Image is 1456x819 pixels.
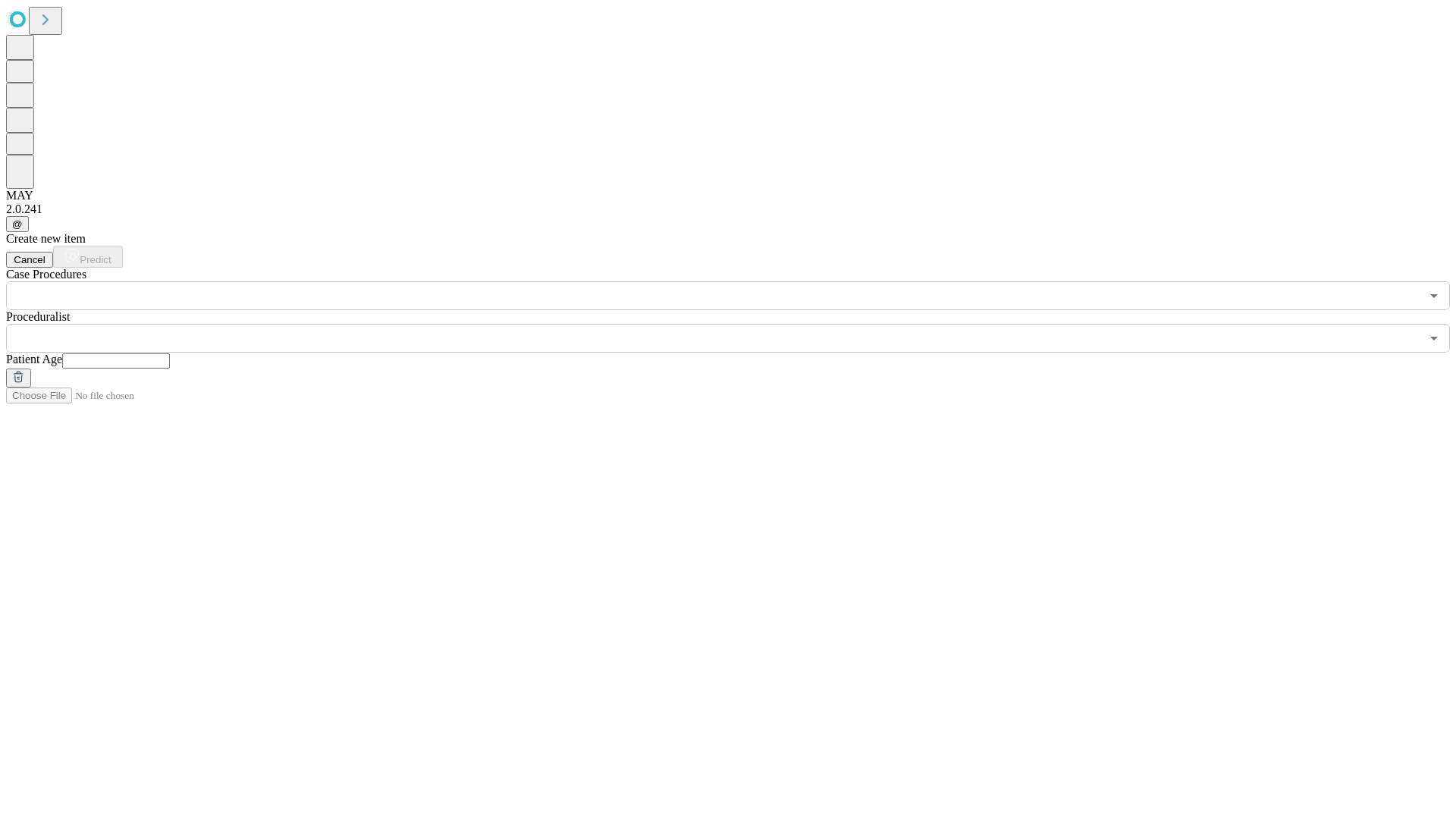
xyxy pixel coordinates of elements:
[6,252,53,268] button: Cancel
[1423,328,1445,349] button: Open
[14,254,45,265] span: Cancel
[6,310,70,323] span: Proceduralist
[53,246,123,268] button: Predict
[6,189,1450,202] div: MAY
[12,218,23,230] span: @
[6,216,29,232] button: @
[6,268,86,281] span: Scheduled Procedure
[6,232,86,245] span: Create new item
[6,202,1450,216] div: 2.0.241
[1423,285,1445,306] button: Open
[80,254,111,265] span: Predict
[6,353,62,366] span: Patient Age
